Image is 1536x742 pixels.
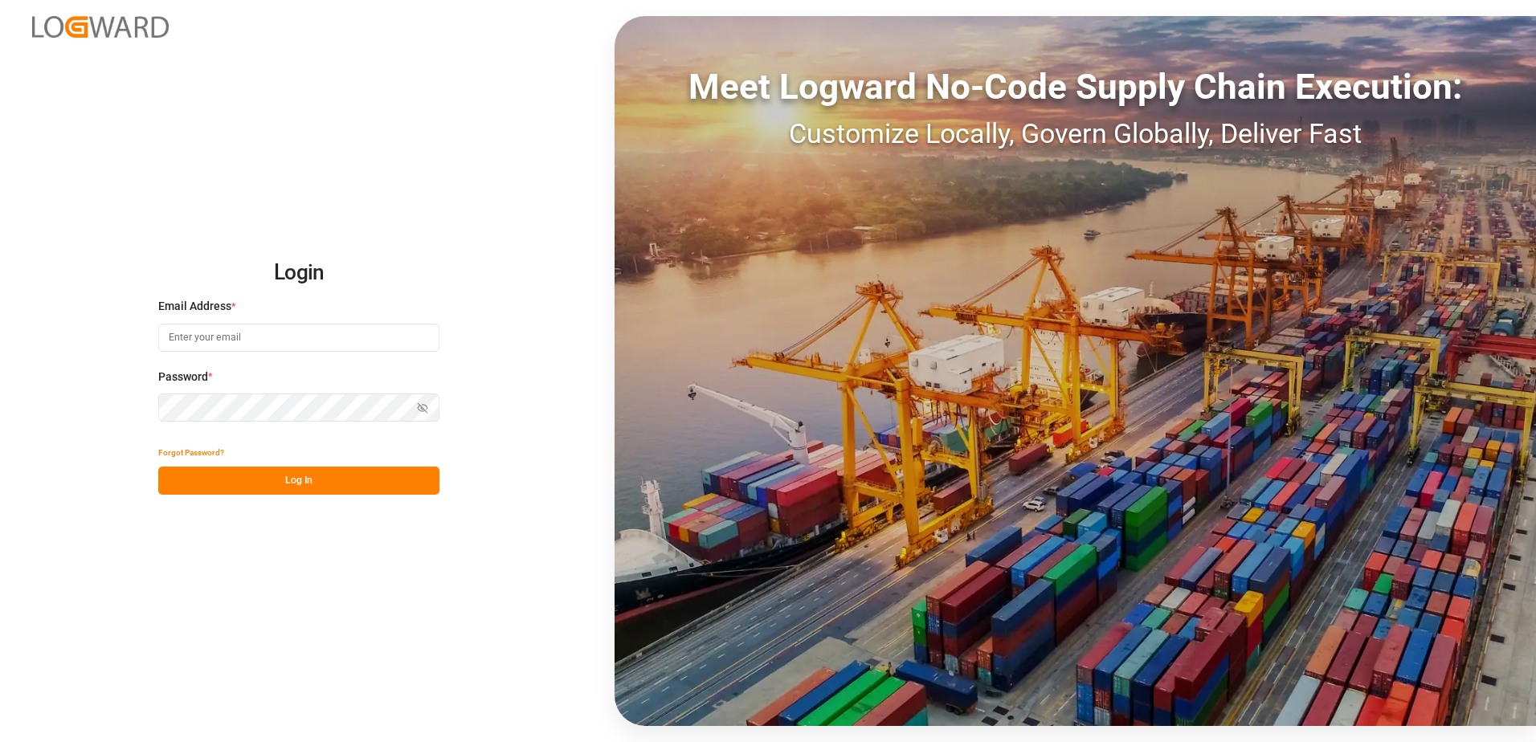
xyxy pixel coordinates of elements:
[158,467,439,495] button: Log In
[615,60,1536,113] div: Meet Logward No-Code Supply Chain Execution:
[32,16,169,38] img: Logward_new_orange.png
[158,247,439,299] h2: Login
[615,113,1536,154] div: Customize Locally, Govern Globally, Deliver Fast
[158,324,439,352] input: Enter your email
[158,438,224,467] button: Forgot Password?
[158,369,208,385] span: Password
[158,298,231,315] span: Email Address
